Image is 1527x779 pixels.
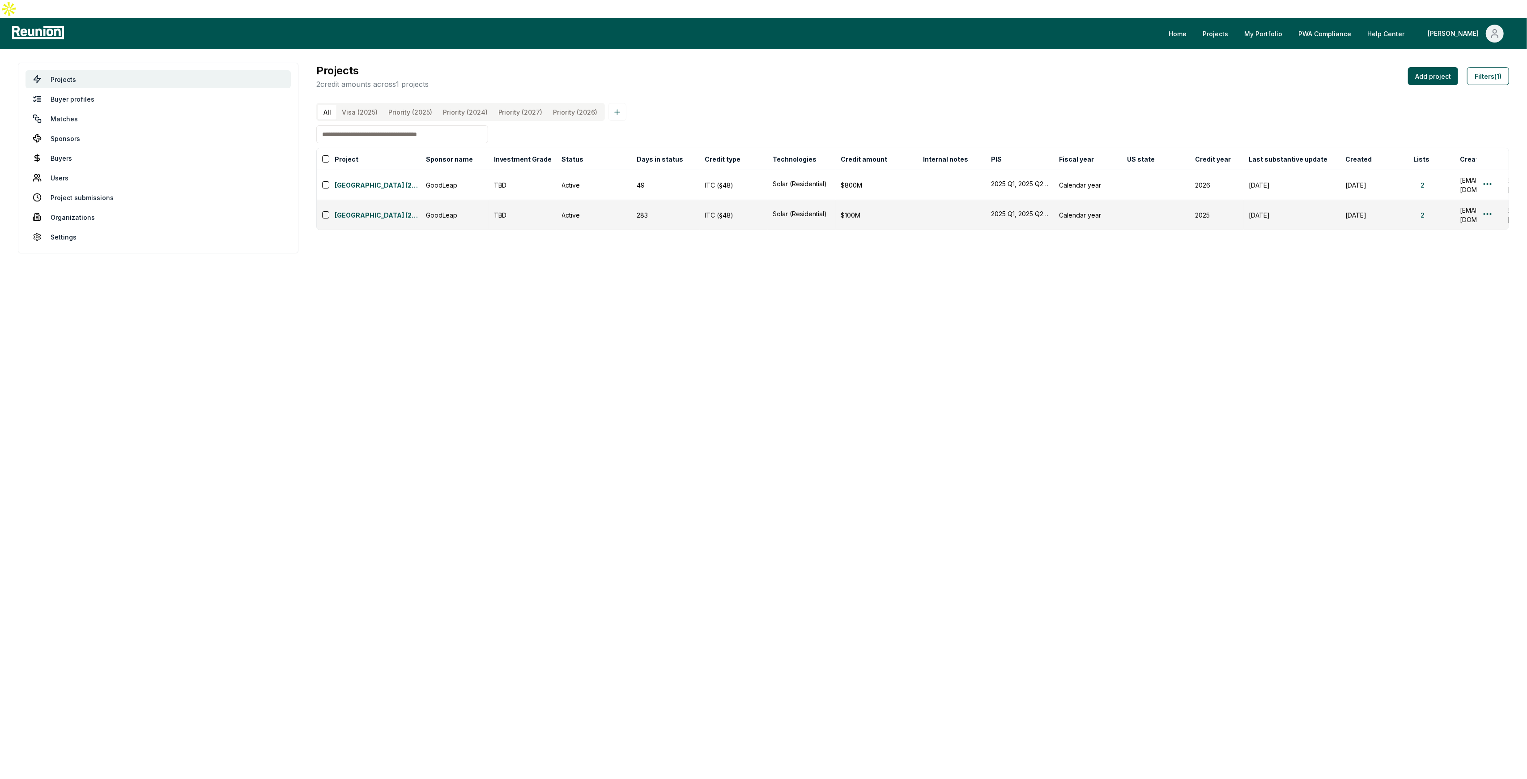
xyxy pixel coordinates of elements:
[1346,210,1403,220] div: [DATE]
[316,63,429,79] h3: Projects
[773,179,830,188] button: Solar (Residential)
[562,210,626,220] div: Active
[1195,180,1238,190] div: 2026
[335,209,421,221] button: [GEOGRAPHIC_DATA] (2025)
[771,150,819,168] button: Technologies
[839,150,889,168] button: Credit amount
[1194,150,1233,168] button: Credit year
[1195,25,1235,43] a: Projects
[335,180,421,191] a: [GEOGRAPHIC_DATA] (2026)
[1460,205,1518,224] div: [EMAIL_ADDRESS][DOMAIN_NAME]
[1428,25,1482,43] div: [PERSON_NAME]
[335,210,421,221] a: [GEOGRAPHIC_DATA] (2025)
[1360,25,1412,43] a: Help Center
[426,210,483,220] div: GoodLeap
[336,105,383,120] button: Visa (2025)
[493,105,548,120] button: Priority (2027)
[1459,150,1497,168] button: Created by
[637,210,694,220] div: 283
[1058,150,1096,168] button: Fiscal year
[705,180,762,190] div: ITC (§48)
[705,210,762,220] div: ITC (§48)
[316,79,429,90] p: 2 credit amounts across 1 projects
[383,105,438,120] button: Priority (2025)
[1195,210,1238,220] div: 2025
[492,150,554,168] button: Investment Grade
[841,180,913,190] div: $800M
[560,150,586,168] button: Status
[1291,25,1358,43] a: PWA Compliance
[1408,67,1458,85] button: Add project
[637,180,694,190] div: 49
[703,150,743,168] button: Credit type
[26,90,291,108] a: Buyer profiles
[1467,67,1509,85] button: Filters(1)
[26,70,291,88] a: Projects
[548,105,603,120] button: Priority (2026)
[1344,150,1374,168] button: Created
[426,180,483,190] div: GoodLeap
[318,105,336,120] button: All
[1249,210,1335,220] div: [DATE]
[1421,25,1511,43] button: [PERSON_NAME]
[1460,175,1518,194] div: [EMAIL_ADDRESS][DOMAIN_NAME]
[335,179,421,191] button: [GEOGRAPHIC_DATA] (2026)
[333,150,360,168] button: Project
[1249,180,1335,190] div: [DATE]
[841,210,913,220] div: $100M
[1126,150,1157,168] button: US state
[26,149,291,167] a: Buyers
[1161,25,1518,43] nav: Main
[1412,150,1432,168] button: Lists
[1161,25,1194,43] a: Home
[26,188,291,206] a: Project submissions
[922,150,970,168] button: Internal notes
[991,179,1049,188] button: 2025 Q1, 2025 Q2, 2025 Q3, 2025 Q4, 2026 Q1, 2026 Q2, 2026 Q3, 2026 Q4
[1247,150,1330,168] button: Last substantive update
[26,129,291,147] a: Sponsors
[562,180,626,190] div: Active
[1346,180,1403,190] div: [DATE]
[990,150,1004,168] button: PIS
[1414,180,1432,190] button: 2
[635,150,685,168] button: Days in status
[438,105,493,120] button: Priority (2024)
[26,228,291,246] a: Settings
[1059,180,1117,190] div: Calendar year
[26,169,291,187] a: Users
[26,110,291,128] a: Matches
[773,209,830,218] button: Solar (Residential)
[424,150,475,168] button: Sponsor name
[26,208,291,226] a: Organizations
[1059,210,1117,220] div: Calendar year
[991,209,1049,218] button: 2025 Q1, 2025 Q2, 2025 Q3, 2025 Q4, 2026 Q1, 2026 Q2, 2026 Q3, 2026 Q4
[494,180,551,190] div: TBD
[1237,25,1289,43] a: My Portfolio
[494,210,551,220] div: TBD
[1414,210,1432,220] button: 2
